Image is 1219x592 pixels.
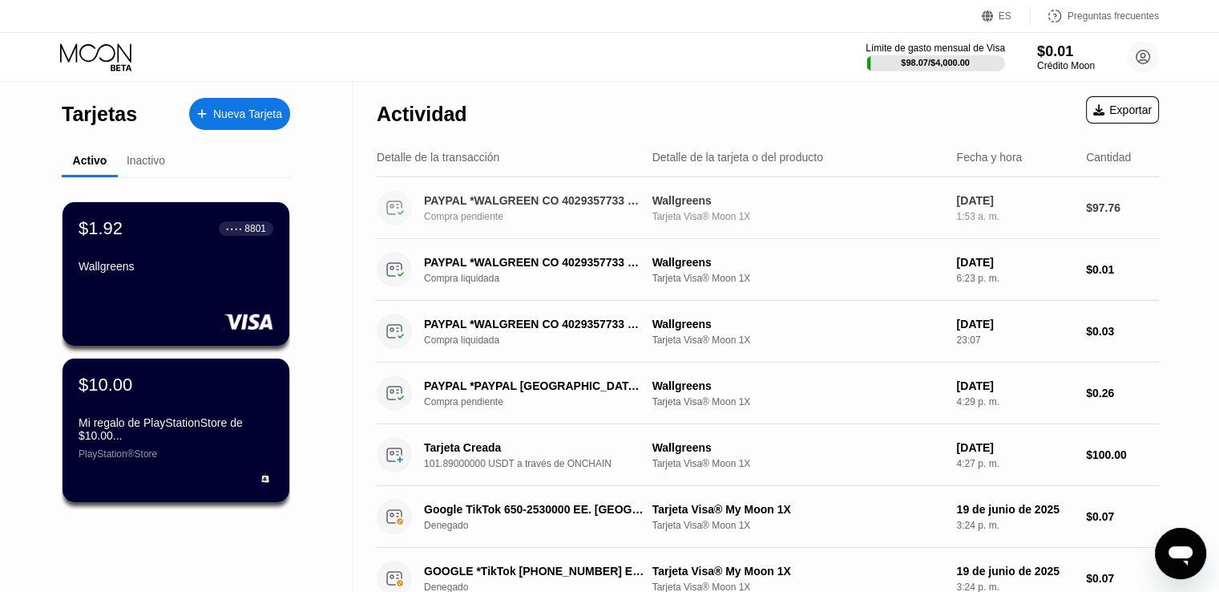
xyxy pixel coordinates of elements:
[1037,43,1095,71] div: $0.01Crédito Moon
[652,256,712,269] font: Wallgreens
[377,363,1159,424] div: PAYPAL *PAYPAL [GEOGRAPHIC_DATA] MXCompra pendienteWallgreensTarjeta Visa® Moon 1X[DATE]4:29 p. m...
[424,520,468,531] font: Denegado
[424,458,612,469] font: 101.89000000 USDT a través de ONCHAIN
[999,10,1011,22] font: ES
[652,379,712,392] font: Wallgreens
[956,194,993,207] font: [DATE]
[1086,96,1159,124] div: Exportar
[982,8,1031,24] div: ES
[866,43,1005,71] div: Límite de gasto mensual de Visa$98.07/$4,000.00
[1109,103,1152,116] font: Exportar
[652,520,751,531] font: Tarjeta Visa® Moon 1X
[79,416,246,442] font: Mi regalo de PlayStationStore de $10.00...
[956,151,1022,164] font: Fecha y hora
[424,335,499,346] font: Compra liquidada
[424,256,772,269] font: PAYPAL *WALGREEN CO 4029357733 EE. [GEOGRAPHIC_DATA].
[652,503,791,516] font: Tarjeta Visa® My Moon 1X
[652,273,751,284] font: Tarjeta Visa® Moon 1X
[652,211,751,222] font: Tarjeta Visa® Moon 1X
[956,503,1059,516] font: 19 de junio de 2025
[79,448,157,460] font: PlayStation®Store
[377,177,1159,239] div: PAYPAL *WALGREEN CO 4029357733 EE. [GEOGRAPHIC_DATA].Compra pendienteWallgreensTarjeta Visa® Moon...
[956,256,993,269] font: [DATE]
[127,154,165,167] font: Inactivo
[377,103,467,125] font: Actividad
[377,486,1159,548] div: Google TikTok 650-2530000 EE. [GEOGRAPHIC_DATA].DenegadoTarjeta Visa® My Moon 1XTarjeta Visa® Moo...
[424,318,772,330] font: PAYPAL *WALGREEN CO 4029357733 EE. [GEOGRAPHIC_DATA].
[956,273,999,284] font: 6:23 p. m.
[1037,60,1095,71] font: Crédito Moon
[79,375,132,395] font: $10.00
[424,565,769,578] font: GOOGLE *TikTok [PHONE_NUMBER] EE. [GEOGRAPHIC_DATA].
[1086,387,1114,399] font: $0.26
[377,239,1159,301] div: PAYPAL *WALGREEN CO 4029357733 EE. [GEOGRAPHIC_DATA].Compra liquidadaWallgreensTarjeta Visa® Moon...
[901,58,928,67] font: $98.07
[377,301,1159,363] div: PAYPAL *WALGREEN CO 4029357733 EE. [GEOGRAPHIC_DATA].Compra liquidadaWallgreensTarjeta Visa® Moon...
[79,260,135,273] font: Wallgreens
[424,379,660,392] font: PAYPAL *PAYPAL [GEOGRAPHIC_DATA] MX
[424,396,503,408] font: Compra pendiente
[1031,8,1159,24] div: Preguntas frecuentes
[956,520,999,531] font: 3:24 p. m.
[956,318,993,330] font: [DATE]
[1068,10,1159,22] font: Preguntas frecuentes
[377,151,499,164] font: Detalle de la transacción
[866,43,1005,54] font: Límite de gasto mensual de Visa
[424,503,717,516] font: Google TikTok 650-2530000 EE. [GEOGRAPHIC_DATA].
[377,424,1159,486] div: Tarjeta Creada101.89000000 USDT a través de ONCHAINWallgreensTarjeta Visa® Moon 1X[DATE]4:27 p. m...
[189,98,290,130] div: Nueva Tarjeta
[62,103,137,125] font: Tarjetas
[652,441,712,454] font: Wallgreens
[1155,528,1206,579] iframe: Botón para iniciar la ventana de mensajería, conversación en curso
[956,335,980,346] font: 23:07
[928,58,930,67] font: /
[1086,448,1127,461] font: $100.00
[956,379,993,392] font: [DATE]
[1086,572,1114,585] font: $0.07
[956,565,1059,578] font: 19 de junio de 2025
[1037,43,1073,59] font: $0.01
[424,211,503,222] font: Compra pendiente
[1086,263,1114,276] font: $0.01
[63,202,289,346] div: $1.92● ● ● ●8801Wallgreens
[213,107,282,120] font: Nueva Tarjeta
[1086,510,1114,523] font: $0.07
[63,359,289,502] div: $10.00Mi regalo de PlayStationStore de $10.00...PlayStation®Store
[226,226,242,231] font: ● ● ● ●
[652,565,791,578] font: Tarjeta Visa® My Moon 1X
[424,441,501,454] font: Tarjeta Creada
[956,441,993,454] font: [DATE]
[652,318,712,330] font: Wallgreens
[652,151,823,164] font: Detalle de la tarjeta o del producto
[956,396,999,408] font: 4:29 p. m.
[1086,151,1131,164] font: Cantidad
[652,194,712,207] font: Wallgreens
[956,458,999,469] font: 4:27 p. m.
[652,458,751,469] font: Tarjeta Visa® Moon 1X
[79,218,123,238] font: $1.92
[1086,325,1114,338] font: $0.03
[73,154,107,167] font: Activo
[930,58,970,67] font: $4,000.00
[424,194,772,207] font: PAYPAL *WALGREEN CO 4029357733 EE. [GEOGRAPHIC_DATA].
[956,211,999,222] font: 1:53 a. m.
[652,396,751,408] font: Tarjeta Visa® Moon 1X
[652,335,751,346] font: Tarjeta Visa® Moon 1X
[424,273,499,284] font: Compra liquidada
[244,223,266,234] font: 8801
[1086,201,1120,214] font: $97.76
